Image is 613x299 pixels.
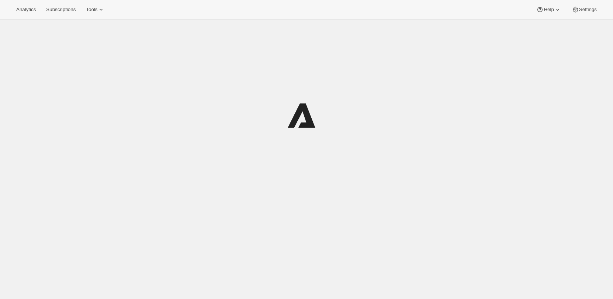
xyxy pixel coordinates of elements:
[544,7,554,13] span: Help
[12,4,40,15] button: Analytics
[16,7,36,13] span: Analytics
[86,7,97,13] span: Tools
[46,7,76,13] span: Subscriptions
[42,4,80,15] button: Subscriptions
[82,4,109,15] button: Tools
[579,7,597,13] span: Settings
[567,4,601,15] button: Settings
[532,4,565,15] button: Help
